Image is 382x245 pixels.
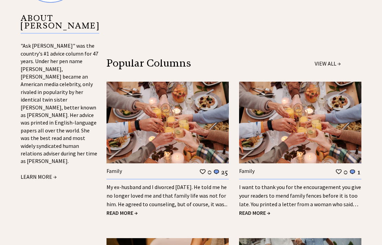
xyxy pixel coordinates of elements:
td: 0 [343,167,348,176]
div: Popular Columns [106,59,259,67]
img: message_round%201.png [349,169,356,175]
a: LEARN MORE → [21,173,57,180]
td: 0 [207,167,212,176]
p: ABOUT [PERSON_NAME] [21,14,99,34]
img: heart_outline%201.png [199,168,206,175]
a: Family [239,167,255,174]
img: family.jpg [239,82,361,163]
a: READ MORE → [106,209,138,216]
div: "Ask [PERSON_NAME]" was the country's #1 advice column for 47 years. Under her pen name [PERSON_N... [21,42,99,181]
img: heart_outline%201.png [335,168,342,175]
a: READ MORE → [239,209,270,216]
a: Family [106,167,122,174]
a: My ex-husband and I divorced [DATE]. He told me he no longer loved me and that family life was no... [106,184,227,208]
a: I want to thank you for the encouragement you give your readers to mend family fences before it i... [239,184,361,216]
td: 1 [357,167,361,176]
img: family.jpg [106,82,229,163]
td: 25 [221,167,228,176]
img: message_round%201.png [213,169,220,175]
a: VIEW ALL → [315,60,341,67]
